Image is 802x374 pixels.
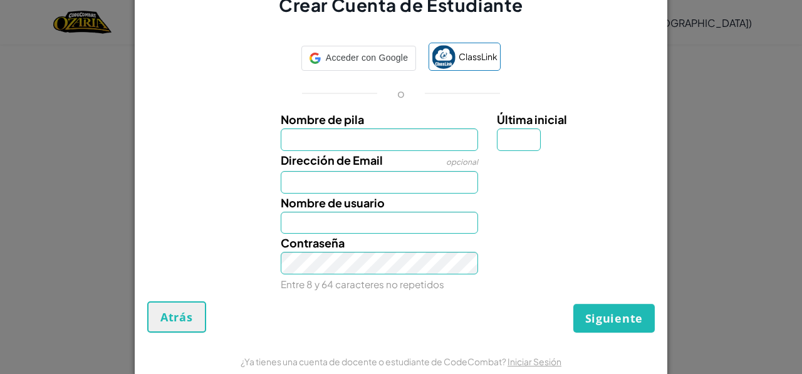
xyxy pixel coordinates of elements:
small: Entre 8 y 64 caracteres no repetidos [281,278,444,290]
button: Siguiente [573,304,655,333]
span: Siguiente [585,311,643,326]
span: Atrás [160,309,193,325]
p: o [397,86,405,101]
span: ClassLink [459,48,497,66]
span: Dirección de Email [281,153,383,167]
div: Acceder con Google [301,46,416,71]
button: Atrás [147,301,206,333]
img: classlink-logo-small.png [432,45,456,69]
span: ¿Ya tienes una cuenta de docente o estudiante de CodeCombat? [241,356,508,367]
span: Nombre de usuario [281,195,385,210]
span: Última inicial [497,112,567,127]
span: Nombre de pila [281,112,364,127]
a: Iniciar Sesión [508,356,561,367]
span: opcional [446,157,478,167]
span: Contraseña [281,236,345,250]
span: Acceder con Google [326,49,408,67]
